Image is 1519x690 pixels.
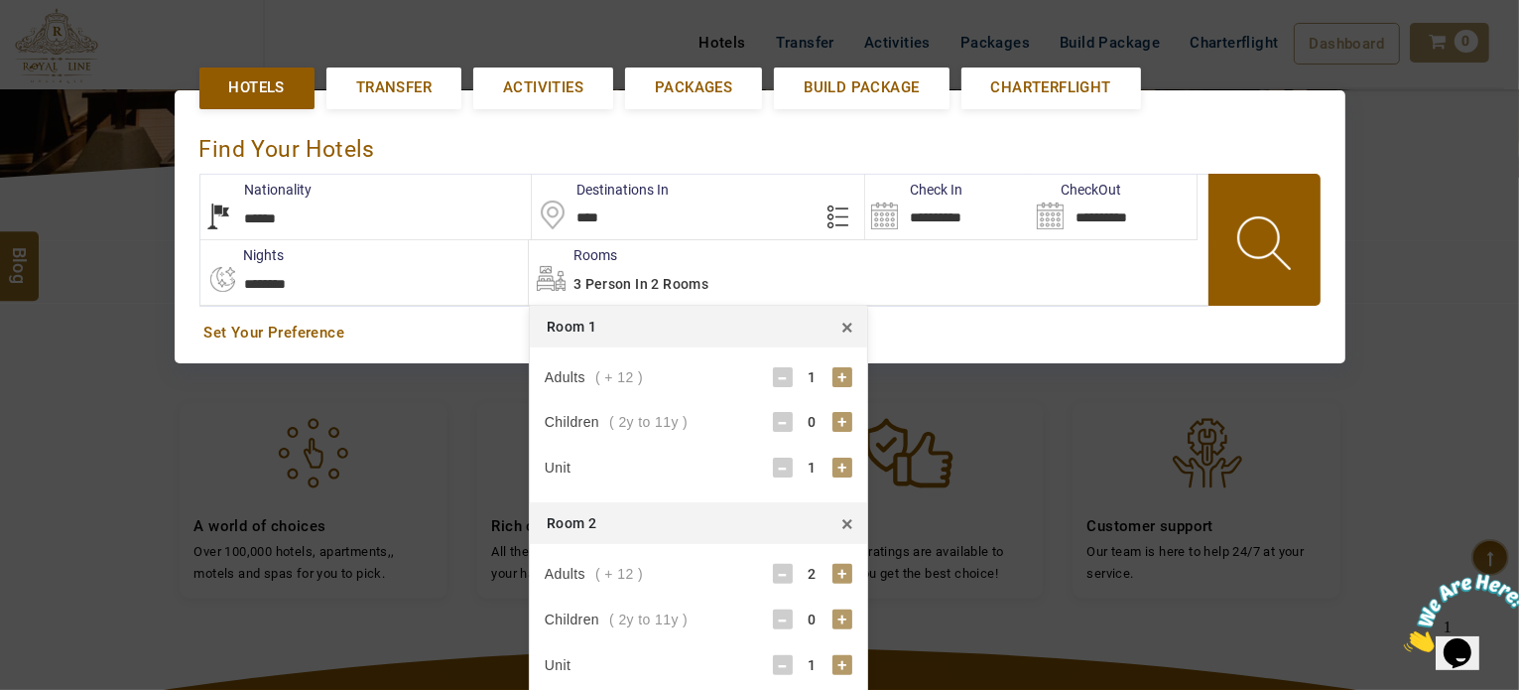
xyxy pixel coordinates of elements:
[1396,566,1519,660] iframe: chat widget
[832,367,852,387] div: +
[793,564,832,584] div: 2
[547,515,596,531] span: Room 2
[793,367,832,387] div: 1
[961,68,1141,108] a: Charterflight
[832,458,852,478] div: +
[545,655,581,675] div: Unit
[865,175,1031,239] input: Search
[655,77,732,98] span: Packages
[545,458,581,478] div: Unit
[773,655,793,675] div: -
[773,564,793,584] div: -
[545,610,688,629] div: Children
[793,655,832,675] div: 1
[773,610,793,629] div: -
[609,414,688,430] span: ( 2y to 11y )
[793,412,832,432] div: 0
[503,77,583,98] span: Activities
[199,115,1321,174] div: Find Your Hotels
[841,312,853,343] span: ×
[991,77,1111,98] span: Charterflight
[547,319,596,335] span: Room 1
[356,77,432,98] span: Transfer
[832,655,852,675] div: +
[545,564,643,584] div: Adults
[229,77,285,98] span: Hotels
[8,8,16,25] span: 1
[1031,180,1121,200] label: CheckOut
[625,68,762,108] a: Packages
[832,610,852,629] div: +
[1031,175,1197,239] input: Search
[199,68,315,108] a: Hotels
[473,68,613,108] a: Activities
[532,180,669,200] label: Destinations In
[326,68,461,108] a: Transfer
[595,369,643,385] span: ( + 12 )
[793,610,832,629] div: 0
[773,412,793,432] div: -
[773,367,793,387] div: -
[804,77,919,98] span: Build Package
[545,412,688,432] div: Children
[865,180,962,200] label: Check In
[773,458,793,478] div: -
[8,8,131,86] img: Chat attention grabber
[832,412,852,432] div: +
[573,276,709,292] span: 3 Person in 2 Rooms
[529,245,617,265] label: Rooms
[841,508,853,539] span: ×
[199,245,285,265] label: nights
[204,323,1316,344] a: Set Your Preference
[609,612,688,627] span: ( 2y to 11y )
[793,458,832,478] div: 1
[200,180,313,200] label: Nationality
[832,564,852,584] div: +
[774,68,949,108] a: Build Package
[595,566,643,582] span: ( + 12 )
[545,367,643,387] div: Adults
